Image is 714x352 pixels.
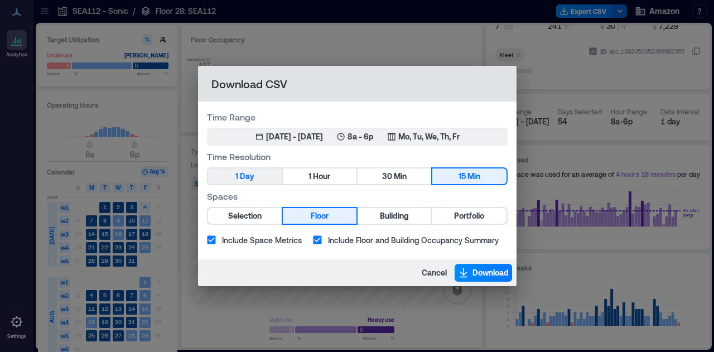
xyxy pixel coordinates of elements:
h2: Download CSV [198,66,517,102]
span: Min [467,170,480,184]
span: Floor [311,209,329,223]
button: 1 Day [208,168,282,184]
button: Cancel [418,264,450,282]
p: Mo, Tu, We, Th, Fr [398,131,460,142]
button: Portfolio [432,208,506,224]
button: 30 Min [358,168,431,184]
span: Selection [228,209,262,223]
div: [DATE] - [DATE] [266,131,323,142]
button: 1 Hour [283,168,356,184]
button: Building [358,208,431,224]
span: Cancel [422,267,447,278]
span: 1 [235,170,238,184]
label: Spaces [207,190,508,202]
span: Include Floor and Building Occupancy Summary [328,234,499,246]
span: 30 [382,170,392,184]
span: Min [394,170,407,184]
button: 15 Min [432,168,506,184]
button: [DATE] - [DATE]8a - 6pMo, Tu, We, Th, Fr [207,128,508,146]
span: 1 [308,170,311,184]
span: 15 [459,170,466,184]
label: Time Range [207,110,508,123]
p: 8a - 6p [348,131,374,142]
span: Day [240,170,254,184]
button: Download [455,264,512,282]
span: Include Space Metrics [222,234,302,246]
button: Floor [283,208,356,224]
span: Portfolio [454,209,484,223]
span: Download [472,267,509,278]
span: Building [380,209,409,223]
button: Selection [208,208,282,224]
label: Time Resolution [207,150,508,163]
span: Hour [313,170,330,184]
